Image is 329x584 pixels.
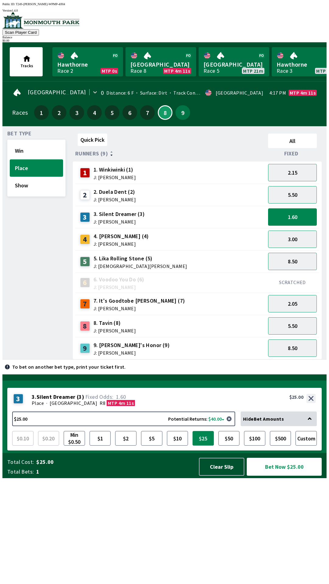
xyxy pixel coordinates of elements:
[69,105,84,120] button: 3
[270,431,291,446] button: $500
[2,29,39,36] button: Scan Player Card
[247,458,322,476] button: Bet Now $25.00
[2,36,327,39] div: Balance
[16,2,65,6] span: T24S-[PERSON_NAME]-WPMP-4JH4
[57,68,73,73] div: Race 2
[2,12,80,29] img: venue logo
[268,253,317,270] button: 8.50
[94,341,170,349] span: 9. [PERSON_NAME]'s Honor (9)
[80,278,90,287] div: 6
[252,463,317,471] span: Bet Now $25.00
[28,90,86,95] span: [GEOGRAPHIC_DATA]
[130,68,146,73] div: Race 8
[134,90,167,96] span: Surface: Dirt
[199,47,269,76] a: [GEOGRAPHIC_DATA]Race 5MTP 21m
[80,343,90,353] div: 9
[268,317,317,335] button: 5.50
[108,400,134,406] span: MTP 4m 11s
[101,90,104,95] div: 0
[268,134,317,148] button: All
[141,431,162,446] button: $5
[106,110,118,115] span: 5
[295,431,317,446] button: Custom
[2,39,327,42] div: $ 0.00
[94,188,136,196] span: 2. Duela Dent (2)
[12,364,126,369] p: To bet on another bet type, print your ticket first.
[10,177,63,194] button: Show
[94,350,170,355] span: J: [PERSON_NAME]
[271,433,290,444] span: $500
[289,394,303,400] div: $25.00
[105,105,119,120] button: 5
[64,431,85,446] button: Min $0.50
[52,47,123,76] a: HawthorneRace 2MTP 0s
[268,164,317,181] button: 2.15
[7,131,31,136] span: Bet Type
[36,468,193,475] span: 1
[117,433,135,444] span: $2
[142,110,153,115] span: 7
[2,9,327,12] div: Version 1.4.0
[94,175,136,180] span: J: [PERSON_NAME]
[7,468,34,475] span: Total Bets:
[115,431,136,446] button: $2
[243,68,263,73] span: MTP 21m
[268,208,317,226] button: 1.60
[168,433,187,444] span: $10
[15,165,58,172] span: Place
[216,90,263,95] div: [GEOGRAPHIC_DATA]
[91,433,109,444] span: $1
[80,235,90,244] div: 4
[80,212,90,222] div: 3
[268,295,317,312] button: 2.05
[203,61,264,68] span: [GEOGRAPHIC_DATA]
[100,400,105,406] span: R8
[167,90,221,96] span: Track Condition: Firm
[94,166,136,174] span: 1. Winkiwinki (1)
[36,458,193,466] span: $25.00
[80,190,90,200] div: 2
[288,258,297,265] span: 8.50
[130,61,191,68] span: [GEOGRAPHIC_DATA]
[268,186,317,203] button: 5.50
[15,182,58,189] span: Show
[15,147,58,154] span: Win
[77,394,84,400] span: ( 3 )
[94,255,187,262] span: 5. Lika Rolling Stone (5)
[243,416,284,422] span: Hide Bet Amounts
[10,159,63,177] button: Place
[94,297,185,305] span: 7. It's Goodtobe [PERSON_NAME] (7)
[78,134,107,146] button: Quick Pick
[288,214,297,221] span: 1.60
[80,257,90,266] div: 5
[80,321,90,331] div: 8
[94,285,144,290] span: J: [PERSON_NAME]
[106,90,134,96] span: Distance: 6 F
[90,431,111,446] button: $1
[269,90,286,95] span: 4:17 PM
[94,210,145,218] span: 3. Silent Dreamer (3)
[34,105,49,120] button: 1
[288,322,297,329] span: 5.50
[102,68,117,73] span: MTP 0s
[80,168,90,178] div: 1
[7,458,34,466] span: Total Cost:
[175,105,190,120] button: 9
[94,242,149,246] span: J: [PERSON_NAME]
[80,136,104,143] span: Quick Pick
[288,345,297,352] span: 8.50
[94,264,187,269] span: J: [DEMOGRAPHIC_DATA][PERSON_NAME]
[266,151,319,157] div: Fixed
[75,151,108,156] span: Runners (9)
[160,111,170,114] span: 8
[268,231,317,248] button: 3.00
[87,105,102,120] button: 4
[122,105,137,120] button: 6
[203,68,219,73] div: Race 5
[53,110,65,115] span: 2
[37,394,76,400] span: Silent Dreamer
[244,431,265,446] button: $100
[65,433,83,444] span: Min $0.50
[290,90,316,95] span: MTP 4m 11s
[94,319,136,327] span: 8. Tavin (8)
